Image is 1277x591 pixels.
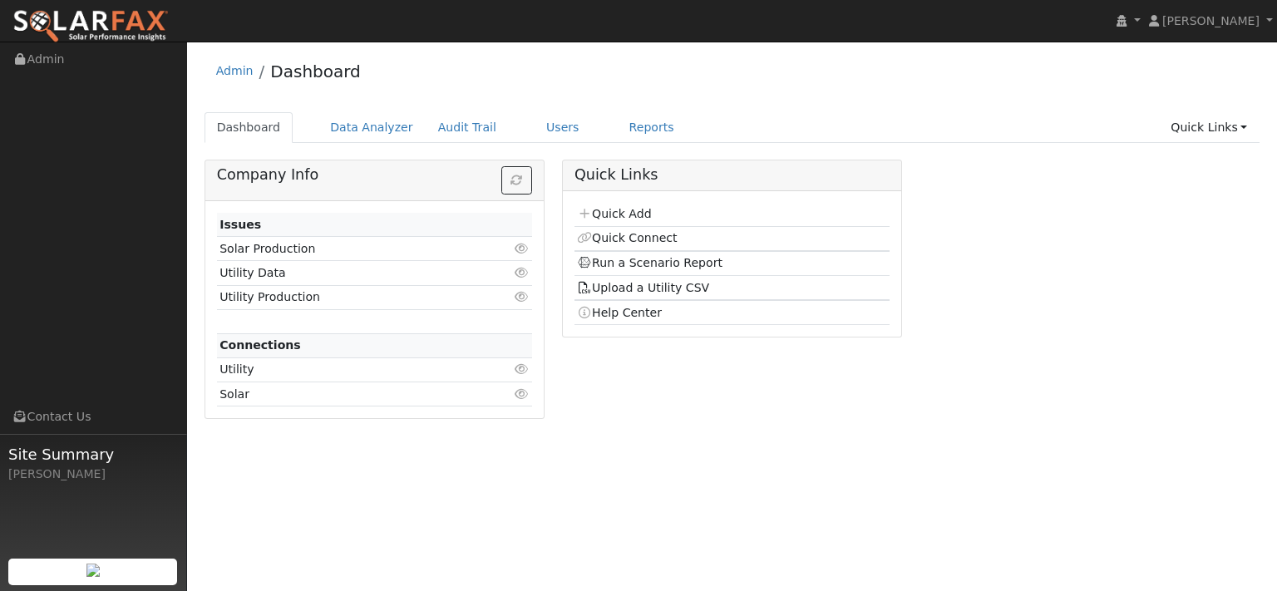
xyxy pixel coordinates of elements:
[1158,112,1260,143] a: Quick Links
[216,64,254,77] a: Admin
[318,112,426,143] a: Data Analyzer
[515,363,530,375] i: Click to view
[515,267,530,278] i: Click to view
[217,285,481,309] td: Utility Production
[217,357,481,382] td: Utility
[270,62,361,81] a: Dashboard
[219,338,301,352] strong: Connections
[217,237,481,261] td: Solar Production
[86,564,100,577] img: retrieve
[515,291,530,303] i: Click to view
[577,231,677,244] a: Quick Connect
[426,112,509,143] a: Audit Trail
[205,112,293,143] a: Dashboard
[577,306,662,319] a: Help Center
[617,112,687,143] a: Reports
[1162,14,1260,27] span: [PERSON_NAME]
[8,443,178,465] span: Site Summary
[12,9,169,44] img: SolarFax
[515,388,530,400] i: Click to view
[219,218,261,231] strong: Issues
[8,465,178,483] div: [PERSON_NAME]
[577,256,722,269] a: Run a Scenario Report
[217,382,481,406] td: Solar
[515,243,530,254] i: Click to view
[577,281,709,294] a: Upload a Utility CSV
[217,166,532,184] h5: Company Info
[574,166,890,184] h5: Quick Links
[217,261,481,285] td: Utility Data
[577,207,651,220] a: Quick Add
[534,112,592,143] a: Users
